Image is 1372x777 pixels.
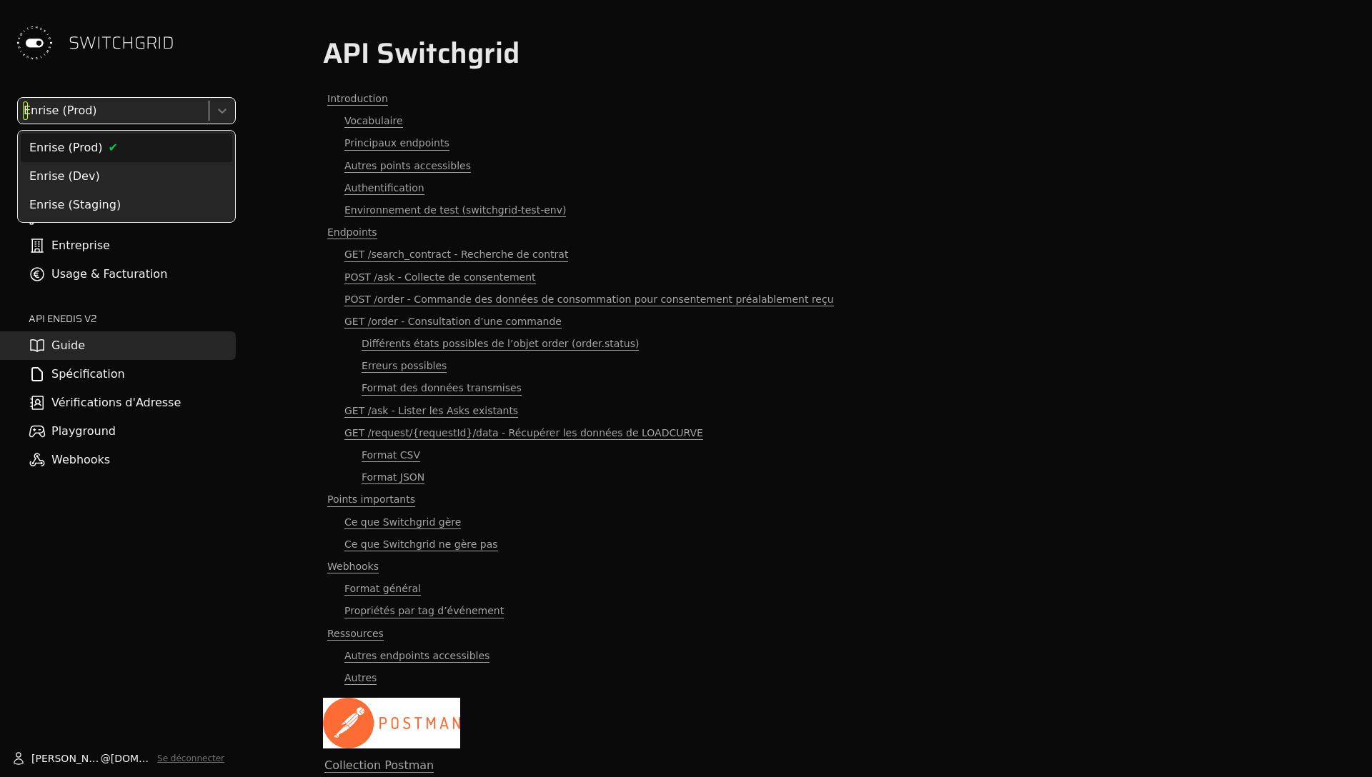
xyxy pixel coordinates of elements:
[323,88,1292,110] a: Introduction
[362,359,447,373] span: Erreurs possibles
[344,404,518,418] span: GET /ask - Lister les Asks existants
[69,31,174,54] span: SWITCHGRID
[31,751,101,766] span: [PERSON_NAME].marcilhacy
[344,426,703,440] span: GET /request/{requestId}/data - Récupérer les données de LOADCURVE
[324,758,434,773] a: Collection Postman
[323,444,1292,466] a: Format CSV
[101,751,111,766] span: @
[327,92,388,106] span: Introduction
[323,488,1292,511] a: Points importants
[344,136,449,150] span: Principaux endpoints
[323,266,1292,289] a: POST /ask - Collecte de consentement
[362,337,639,351] span: Différents états possibles de l’objet order (order.status)
[344,114,403,128] span: Vocabulaire
[323,377,1292,399] a: Format des données transmises
[323,466,1292,488] a: Format JSON
[323,623,1292,645] a: Ressources
[21,134,232,162] div: Enrise (Prod)
[323,422,1292,444] a: GET /request/{requestId}/data - Récupérer les données de LOADCURVE
[362,471,424,484] span: Format JSON
[327,493,415,506] span: Points importants
[327,627,384,641] span: Ressources
[344,604,504,618] span: Propriétés par tag d’événement
[344,582,421,596] span: Format général
[344,516,461,529] span: Ce que Switchgrid gère
[11,20,57,66] img: Switchgrid Logo
[344,204,566,217] span: Environnement de test (switchgrid-test-env)
[111,751,151,766] span: [DOMAIN_NAME]
[323,132,1292,154] a: Principaux endpoints
[323,600,1292,622] a: Propriétés par tag d’événement
[344,181,424,195] span: Authentification
[29,311,236,326] h2: API ENEDIS v2
[344,649,489,663] span: Autres endpoints accessibles
[323,533,1292,556] a: Ce que Switchgrid ne gère pas
[344,671,377,685] span: Autres
[21,191,232,219] div: Enrise (Staging)
[327,560,379,573] span: Webhooks
[323,110,1292,132] a: Vocabulaire
[344,293,834,306] span: POST /order - Commande des données de consommation pour consentement préalablement reçu
[323,177,1292,199] a: Authentification
[323,311,1292,333] a: GET /order - Consultation d’une commande
[323,400,1292,422] a: GET /ask - Lister les Asks existants
[323,645,1292,667] a: Autres endpoints accessibles
[344,271,536,284] span: POST /ask - Collecte de consentement
[344,538,498,551] span: Ce que Switchgrid ne gère pas
[323,289,1292,311] a: POST /order - Commande des données de consommation pour consentement préalablement reçu
[344,315,562,329] span: GET /order - Consultation d’une commande
[323,355,1292,377] a: Erreurs possibles
[323,667,1292,689] a: Autres
[323,511,1292,533] a: Ce que Switchgrid gère
[362,381,522,395] span: Format des données transmises
[323,155,1292,177] a: Autres points accessibles
[21,162,232,191] div: Enrise (Dev)
[323,221,1292,244] a: Endpoints
[323,199,1292,221] a: Environnement de test (switchgrid-test-env)
[323,698,460,748] img: notion image
[323,578,1292,600] a: Format général
[327,226,377,239] span: Endpoints
[323,556,1292,578] a: Webhooks
[344,159,471,173] span: Autres points accessibles
[323,244,1292,266] a: GET /search_contract - Recherche de contrat
[323,36,1292,71] h1: API Switchgrid
[323,333,1292,355] a: Différents états possibles de l’objet order (order.status)
[362,448,420,462] span: Format CSV
[157,753,224,764] button: Se déconnecter
[344,248,568,261] span: GET /search_contract - Recherche de contrat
